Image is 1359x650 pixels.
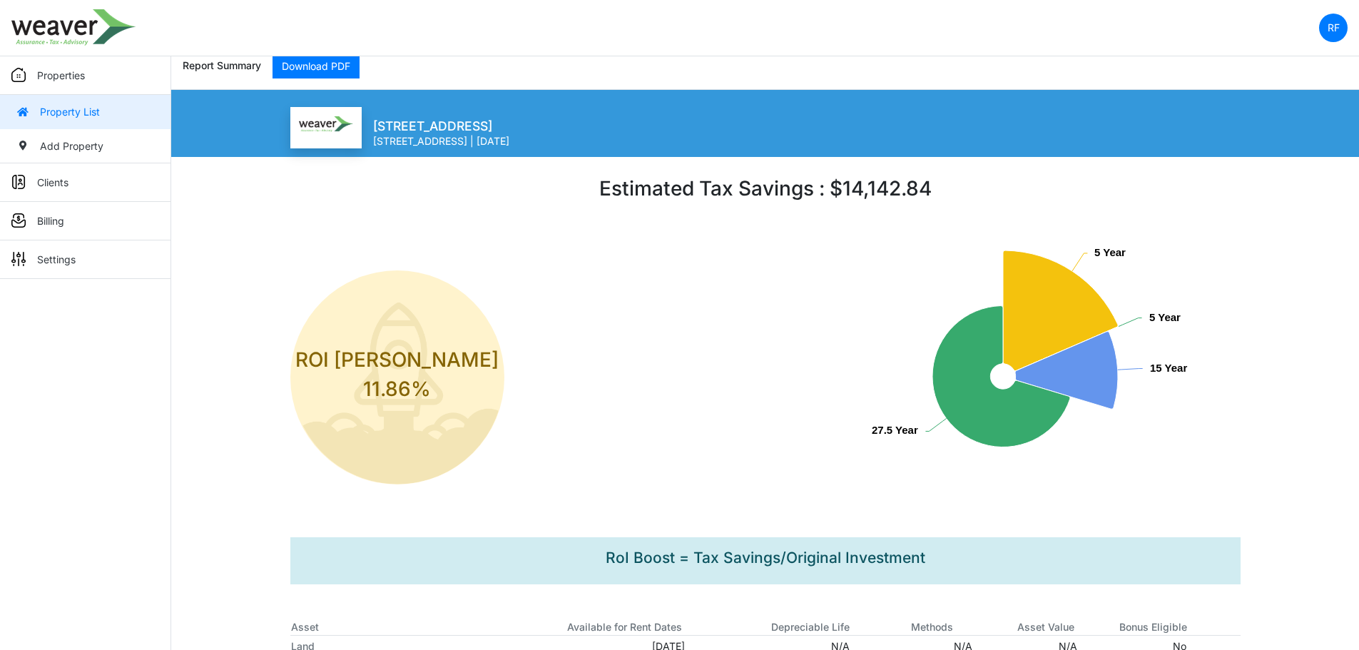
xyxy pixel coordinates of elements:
[299,116,353,132] img: Weaver_Logo.png
[11,175,26,189] img: sidemenu_client.png
[290,619,566,636] th: Asset
[295,377,499,402] h3: 11.86%
[11,213,26,228] img: sidemenu_billing.png
[566,619,770,636] th: Available for Rent Dates
[11,68,26,82] img: sidemenu_properties.png
[37,213,64,228] p: Billing
[1094,246,1126,258] text: 5 Year
[1014,327,1119,372] path: 5 Year, y: 0, z: 790. Depreciation.
[1014,332,1117,410] path: 15 Year, y: 11.15, z: 630. Depreciation.
[11,9,136,46] img: spp logo
[1149,311,1181,323] text: 5 Year
[872,424,918,436] text: 27.5 Year
[183,60,261,72] h6: Report Summary
[373,118,509,133] h5: [STREET_ADDRESS]
[273,54,360,78] a: Download PDF
[910,619,1017,636] th: Methods
[11,252,26,266] img: sidemenu_settings.png
[932,306,1070,447] path: 27.5 Year, y: 70.34, z: 180. Depreciation.
[1328,20,1340,35] p: RF
[37,68,85,83] p: Properties
[606,549,925,567] h4: RoI Boost = Tax Savings/Original Investment
[1017,619,1119,636] th: Asset Value
[765,235,1241,520] div: Chart. Highcharts interactive chart.
[373,133,509,148] p: [STREET_ADDRESS] | [DATE]
[770,619,910,636] th: Depreciable Life
[765,235,1241,520] svg: Interactive chart
[1119,619,1240,636] th: Bonus Eligible
[1319,14,1348,42] a: RF
[295,348,499,372] h4: ROI [PERSON_NAME]
[599,177,932,201] h2: Estimated Tax Savings : $14,142.84
[1150,362,1187,374] text: 15 Year
[1002,250,1117,371] path: 5 Year, y: 18.51, z: 790. Depreciation.
[37,252,76,267] p: Settings
[37,175,68,190] p: Clients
